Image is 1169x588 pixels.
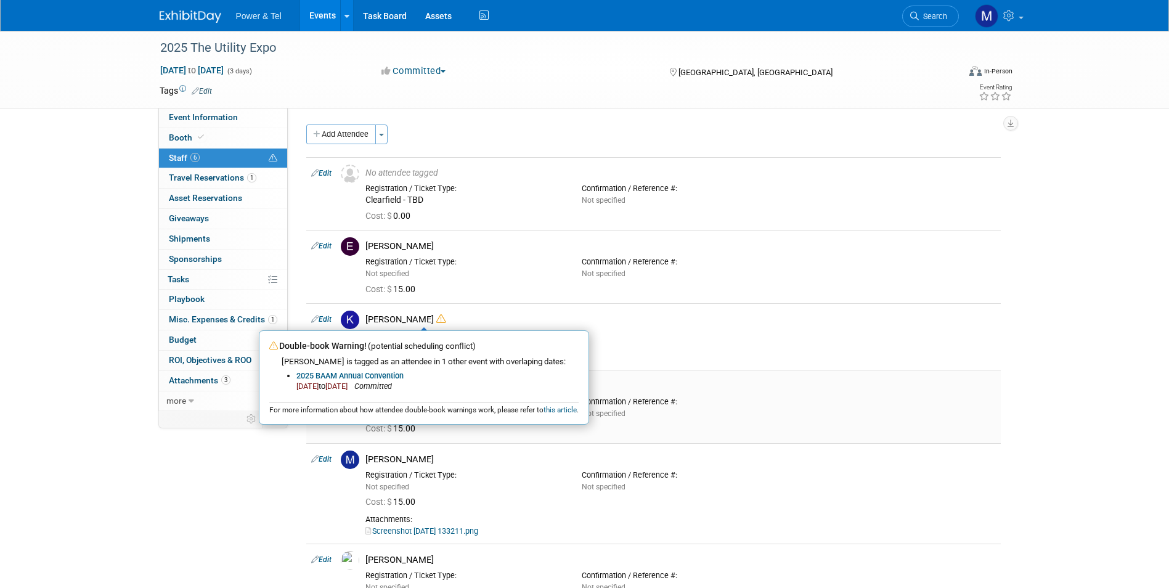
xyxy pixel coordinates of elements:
div: [PERSON_NAME] [365,314,996,325]
i: Double-book Warning! [436,314,446,324]
span: 15.00 [365,497,420,507]
div: [PERSON_NAME] is tagged as an attendee in 1 other event with overlaping dates: [282,356,579,367]
span: Not specified [582,269,625,278]
div: [PERSON_NAME] [365,554,996,566]
div: Confirmation / Reference #: [582,184,780,194]
a: Playbook [159,290,287,309]
span: Cost: $ [365,284,393,294]
div: [PERSON_NAME] [365,380,996,392]
td: Personalize Event Tab Strip [241,411,263,427]
div: Double-book Warning! [269,340,579,352]
span: 15.00 [365,284,420,294]
div: 2025 The Utility Expo [156,37,940,59]
span: to [319,382,325,391]
div: Registration / Ticket Type: [365,257,563,267]
a: Booth [159,128,287,148]
span: Shipments [169,234,210,243]
a: Search [902,6,959,27]
img: E.jpg [341,237,359,256]
span: Attachments [169,375,230,385]
span: Playbook [169,294,205,304]
span: Search [919,12,947,21]
a: more [159,391,287,411]
a: Tasks [159,270,287,290]
span: Staff [169,153,200,163]
img: Format-Inperson.png [969,66,982,76]
div: Confirmation / Reference #: [582,397,780,407]
span: to [186,65,198,75]
span: 1 [268,315,277,324]
span: 1 [247,173,256,182]
span: Sponsorships [169,254,222,264]
span: Misc. Expenses & Credits [169,314,277,324]
span: (3 days) [226,67,252,75]
div: Registration / Ticket Type: [365,470,563,480]
button: Add Attendee [306,125,376,144]
span: (potential scheduling conflict) [368,341,476,351]
span: [DATE] [DATE] [296,382,348,391]
div: Confirmation / Reference #: [582,257,780,267]
span: ROI, Objectives & ROO [169,355,251,365]
span: [DATE] [DATE] [160,65,224,76]
a: Edit [311,555,332,564]
span: Not specified [365,483,409,491]
span: 15.00 [365,423,420,433]
span: 0.00 [365,211,415,221]
img: Unassigned-User-Icon.png [341,165,359,183]
td: Tags [160,84,212,97]
div: For Visibility [393,348,996,359]
div: Attachments: [365,515,996,525]
a: Edit [311,242,332,250]
button: Committed [377,65,450,78]
span: Cost: $ [365,423,393,433]
a: Giveaways [159,209,287,229]
span: Not specified [582,196,625,205]
a: Attachments3 [159,371,287,391]
a: Edit [311,169,332,178]
div: Confirmation / Reference #: [582,470,780,480]
a: Asset Reservations [159,189,287,208]
span: Power & Tel [236,11,282,21]
a: Sponsorships [159,250,287,269]
div: In-Person [984,67,1012,76]
span: 3 [221,375,230,385]
img: K.jpg [341,311,359,329]
img: Madalyn Bobbitt [975,4,998,28]
a: Staff6 [159,149,287,168]
a: Misc. Expenses & Credits1 [159,310,287,330]
div: Confirmation / Reference #: [582,571,780,581]
span: Giveaways [169,213,209,223]
span: 6 [190,153,200,162]
a: Edit [311,455,332,463]
span: more [166,396,186,406]
span: Asset Reservations [169,193,242,203]
span: Not specified [582,409,625,418]
span: [GEOGRAPHIC_DATA], [GEOGRAPHIC_DATA] [678,68,833,77]
span: Not specified [365,269,409,278]
span: Budget [169,335,197,345]
a: Travel Reservations1 [159,168,287,188]
a: 2025 BAAM Annual Convention [296,371,404,380]
span: Cost: $ [365,497,393,507]
a: Edit [192,87,212,96]
span: Travel Reservations [169,173,256,182]
a: this article [544,406,577,414]
a: ROI, Objectives & ROO [159,351,287,370]
div: Clearfield - TBD [365,195,563,206]
span: Event Information [169,112,238,122]
span: Booth [169,133,206,142]
span: Potential Scheduling Conflict -- at least one attendee is tagged in another overlapping event. [269,153,277,164]
div: [PERSON_NAME] [365,454,996,465]
div: No attendee tagged [365,168,996,179]
div: Event Format [886,64,1013,83]
img: M.jpg [341,451,359,469]
span: Committed [354,381,392,391]
div: For more information about how attendee double-book warnings work, please refer to . [269,402,579,415]
i: Booth reservation complete [198,134,204,141]
a: Edit [311,315,332,324]
div: [PERSON_NAME] [365,240,996,252]
span: Tasks [168,274,189,284]
a: Screenshot [DATE] 133211.png [365,526,478,536]
div: Registration / Ticket Type: [365,184,563,194]
img: ExhibitDay [160,10,221,23]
